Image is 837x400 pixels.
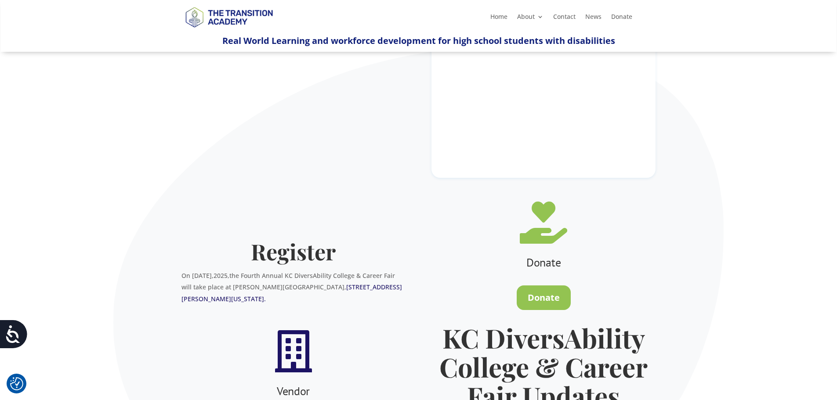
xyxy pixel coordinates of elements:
h2: Register [181,237,406,270]
span:  [520,202,567,244]
img: Revisit consent button [10,377,23,390]
a: Contact [553,14,576,23]
span: Real World Learning and workforce development for high school students with disabilities [222,35,615,47]
a: Logo-Noticias [181,26,276,34]
a: About [517,14,544,23]
img: TTA Brand_TTA Primary Logo_Horizontal_Light BG [181,1,276,32]
span:  [275,330,312,372]
span: 2025, [214,271,229,280]
h2: Donate [431,257,656,273]
span: the Fourth Annual KC DiversAbility College & Career Fair will take place at [PERSON_NAME][GEOGRAP... [181,271,402,303]
a: Donate [611,14,632,23]
button: Cookie Settings [10,377,23,390]
a: Home [490,14,507,23]
a: News [585,14,601,23]
a: Donate [517,285,571,310]
a: [STREET_ADDRESS][PERSON_NAME][US_STATE]. [181,283,402,303]
span: On [DATE], [181,271,214,280]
